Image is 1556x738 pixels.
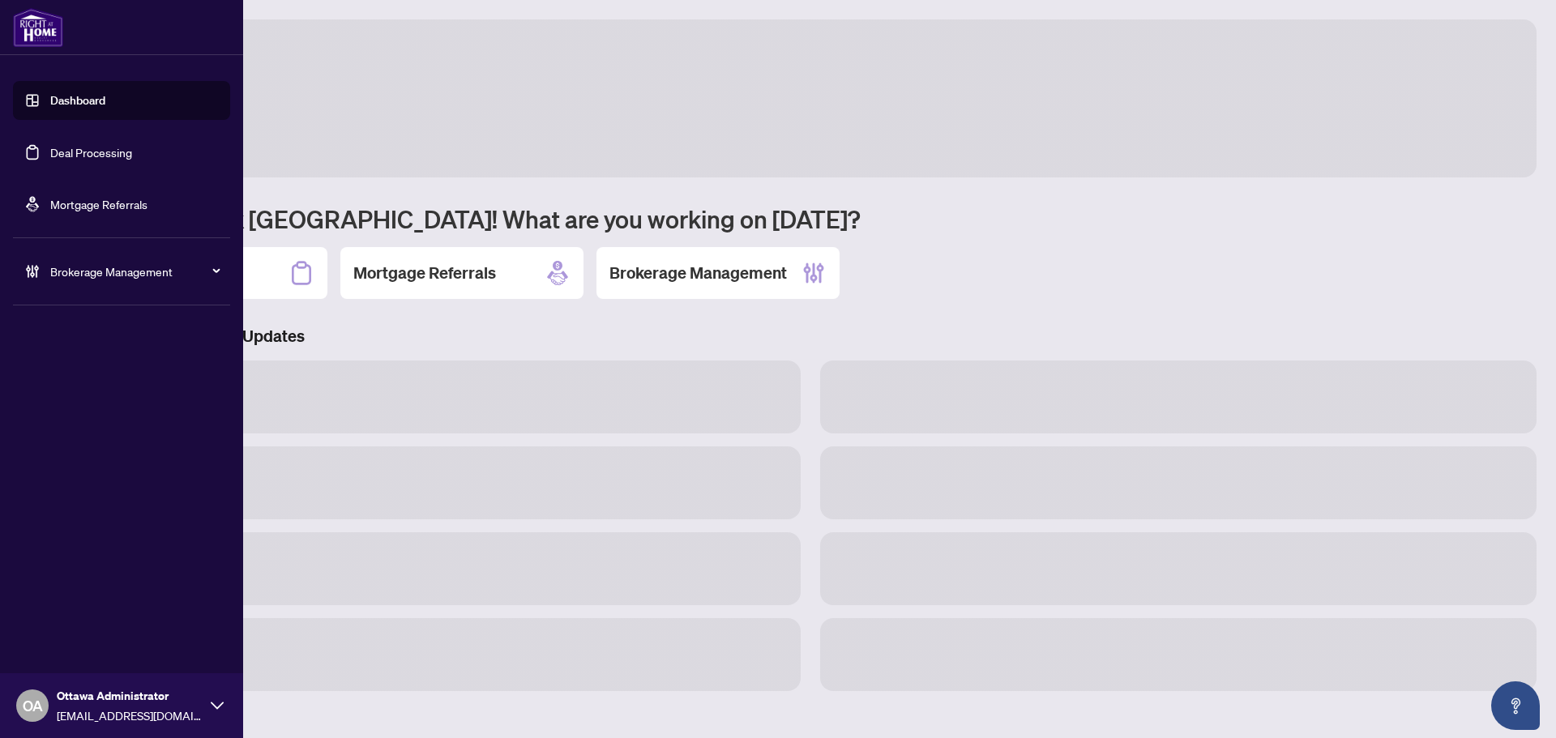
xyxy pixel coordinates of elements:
span: OA [23,694,43,717]
a: Mortgage Referrals [50,197,147,211]
h2: Mortgage Referrals [353,262,496,284]
span: Ottawa Administrator [57,687,203,705]
a: Deal Processing [50,145,132,160]
span: Brokerage Management [50,262,219,280]
h2: Brokerage Management [609,262,787,284]
h1: Welcome back [GEOGRAPHIC_DATA]! What are you working on [DATE]? [84,203,1537,234]
button: Open asap [1491,681,1540,730]
a: Dashboard [50,93,105,108]
h3: Brokerage & Industry Updates [84,325,1537,348]
img: logo [13,8,63,47]
span: [EMAIL_ADDRESS][DOMAIN_NAME] [57,706,203,724]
